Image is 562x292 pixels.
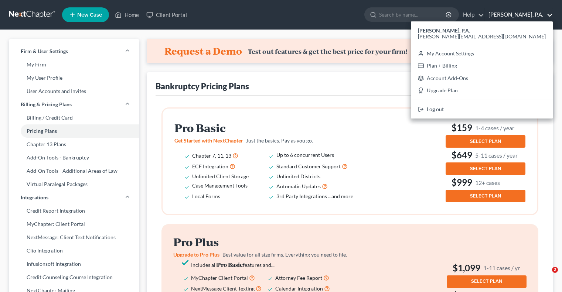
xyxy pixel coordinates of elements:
a: Virtual Paralegal Packages [9,178,139,191]
a: User Accounts and Invites [9,85,139,98]
span: Just the basics. Pay as you go. [246,137,313,144]
span: Local Forms [192,193,220,199]
span: Chapter 7, 11, 13 [192,152,231,159]
span: 2 [552,267,558,273]
span: ECF Integration [192,163,228,169]
span: Integrations [21,194,48,201]
span: Calendar Integration [275,285,323,292]
a: Integrations [9,191,139,204]
a: Credit Report Integration [9,204,139,217]
span: Up to 6 concurrent Users [276,152,334,158]
span: SELECT PLAN [470,166,501,172]
a: Credit Counseling Course Integration [9,271,139,284]
span: Upgrade to Pro Plus [173,251,219,258]
a: Infusionsoft Integration [9,257,139,271]
a: Clio Integration [9,244,139,257]
a: My User Profile [9,71,139,85]
span: Firm & User Settings [21,48,68,55]
small: 1-11 cases / yr [483,264,520,272]
span: SELECT PLAN [471,278,502,284]
a: Billing / Credit Card [9,111,139,124]
a: Help [459,8,484,21]
span: Get Started with NextChapter [174,137,243,144]
a: Client Portal [143,8,191,21]
span: Includes all features and... [191,262,275,268]
a: Log out [411,103,553,116]
a: Plan + Billing [411,59,553,72]
a: Billing & Pricing Plans [9,98,139,111]
a: Pricing Plans [9,124,139,138]
span: Best value for all size firms. Everything you need to file. [222,251,347,258]
button: SELECT PLAN [446,190,525,202]
span: Billing & Pricing Plans [21,101,72,108]
strong: Pro Basic [217,261,243,268]
span: Standard Customer Support [276,163,341,169]
iframe: Intercom live chat [537,267,555,285]
a: NextMessage: Client Text Notifications [9,231,139,244]
a: Home [111,8,143,21]
h3: $159 [446,122,525,134]
a: Account Add-Ons [411,72,553,85]
small: 1-4 cases / year [475,124,514,132]
span: NextMessage Client Texting [191,285,255,292]
a: Add-On Tools - Additional Areas of Law [9,164,139,178]
span: SELECT PLAN [470,193,501,199]
a: Firm & User Settings [9,45,139,58]
span: Unlimited Client Storage [192,173,249,179]
span: SELECT PLAN [470,138,501,144]
span: ...and more [328,193,353,199]
a: MyChapter: Client Portal [9,217,139,231]
span: New Case [77,12,102,18]
h2: Pro Basic [174,122,364,134]
div: Bankruptcy Pricing Plans [156,81,249,92]
a: [PERSON_NAME], P.A. [485,8,553,21]
h3: $649 [446,149,525,161]
strong: [PERSON_NAME], P.A. [418,27,470,34]
span: 3rd Party Integrations [276,193,327,199]
span: Case Management Tools [192,182,248,189]
a: My Firm [9,58,139,71]
a: Chapter 13 Plans [9,138,139,151]
small: 5-11 cases / year [475,151,518,159]
button: SELECT PLAN [446,162,525,175]
div: [PERSON_NAME], P.A. [411,21,553,118]
button: SELECT PLAN [447,275,527,288]
h2: Pro Plus [173,236,362,248]
span: [PERSON_NAME][EMAIL_ADDRESS][DOMAIN_NAME] [418,33,546,39]
small: 12+ cases [475,179,500,186]
span: Attorney Fee Report [275,275,322,281]
span: Automatic Updates [276,183,321,189]
h3: $999 [446,176,525,188]
a: My Account Settings [411,47,553,60]
input: Search by name... [379,8,447,21]
h3: $1,099 [447,262,527,274]
a: Add-On Tools - Bankruptcy [9,151,139,164]
button: SELECT PLAN [446,135,525,148]
span: Unlimited Districts [276,173,320,179]
a: Upgrade Plan [411,85,553,97]
div: Test out features & get the best price for your firm! [248,48,408,55]
h4: Request a Demo [164,45,242,57]
span: MyChapter Client Portal [191,275,248,281]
